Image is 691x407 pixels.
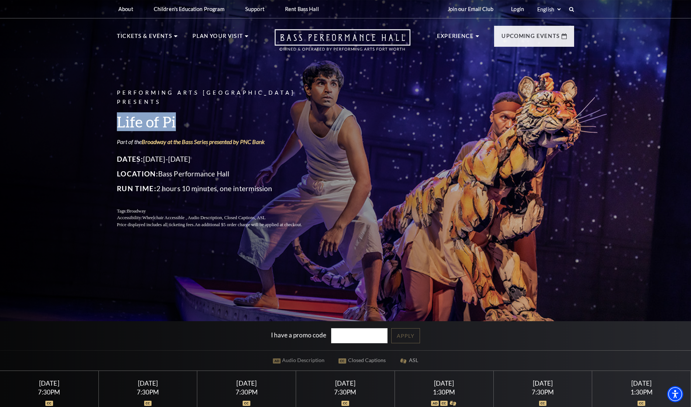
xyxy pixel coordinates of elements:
[192,32,243,45] p: Plan Your Visit
[248,29,437,58] a: Open this option
[501,32,560,45] p: Upcoming Events
[502,379,583,387] div: [DATE]
[601,389,682,395] div: 1:30PM
[117,221,320,228] p: Price displayed includes all ticketing fees.
[117,155,143,163] span: Dates:
[271,331,326,339] label: I have a promo code
[667,386,683,402] div: Accessibility Menu
[20,7,91,15] a: Open this option
[107,389,188,395] div: 7:30PM
[117,138,320,146] p: Part of the
[118,6,133,12] p: About
[502,389,583,395] div: 7:30PM
[107,379,188,387] div: [DATE]
[285,6,319,12] p: Rent Bass Hall
[117,168,320,180] p: Bass Performance Hall
[305,379,386,387] div: [DATE]
[154,6,225,12] p: Children's Education Program
[206,379,287,387] div: [DATE]
[536,6,562,13] select: Select:
[117,153,320,165] p: [DATE]-[DATE]
[117,183,320,194] p: 2 hours 10 minutes, one intermission
[601,379,682,387] div: [DATE]
[117,169,158,178] span: Location:
[437,32,474,45] p: Experience
[117,32,172,45] p: Tickets & Events
[9,389,90,395] div: 7:30PM
[142,215,265,220] span: Wheelchair Accessible , Audio Description, Closed Captions, ASL
[117,112,320,131] h3: Life of Pi
[7,7,15,15] a: Open this option
[305,389,386,395] div: 7:30PM
[142,138,265,145] a: Broadway at the Bass Series presented by PNC Bank - open in a new tab
[206,389,287,395] div: 7:30PM
[117,208,320,215] p: Tags:
[195,222,302,227] span: An additional $5 order charge will be applied at checkout.
[404,379,485,387] div: [DATE]
[9,379,90,387] div: [DATE]
[117,88,320,107] p: Performing Arts [GEOGRAPHIC_DATA] Presents
[127,208,146,214] span: Broadway
[404,389,485,395] div: 1:30PM
[117,214,320,221] p: Accessibility:
[87,34,103,50] div: Accessibility Menu
[117,184,156,193] span: Run Time:
[245,6,264,12] p: Support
